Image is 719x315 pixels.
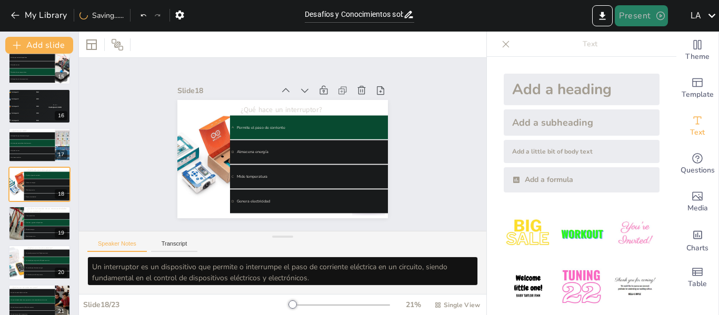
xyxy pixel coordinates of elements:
img: 3.jpeg [611,209,660,258]
div: Add a table [676,259,718,297]
span: Un circuito que mide temperatura [24,275,70,276]
span: Permite el paso de corriente [24,174,70,176]
span: Un dispositivo de almacenamiento [9,79,55,80]
span: 200 [36,112,39,114]
span: Producir energía [24,229,70,230]
div: Layout [83,36,100,53]
button: Export to PowerPoint [592,5,613,26]
p: Text [514,32,666,57]
div: 17 [55,150,67,159]
textarea: Un interruptor es un dispositivo que permite o interrumpe el paso de corriente eléctrica en un ci... [87,257,478,286]
span: Controlar y gestionar dispositivos [24,222,70,223]
span: D [209,166,213,171]
span: Media [687,202,708,214]
div: 18 [8,167,71,201]
span: Theme [685,51,710,63]
span: Mide temperatura [221,145,357,226]
div: Get real-time input from your audience [676,145,718,183]
span: Genera electricidad [209,166,345,248]
span: 500 [36,91,39,93]
div: 18 [55,189,67,199]
span: B [24,181,25,182]
div: Add text boxes [676,107,718,145]
span: Un circuito que permite el flujo de corriente [24,252,70,254]
span: Permite el paso de corriente [246,102,382,184]
span: Single View [444,301,480,309]
span: C [24,267,25,268]
span: 500 [58,106,61,108]
span: Charts [686,242,708,254]
span: Almacenar datos [24,215,70,217]
span: Participant 3 [12,105,19,107]
span: Almacena energía [234,124,370,205]
img: 2.jpeg [557,209,606,258]
span: silver [9,98,11,100]
div: Add images, graphics, shapes or video [676,183,718,221]
div: L A [686,6,705,25]
span: Participant 1 [12,91,19,93]
button: Add slide [5,37,73,54]
span: D [24,196,25,197]
p: ¿Qué hace un interruptor? [27,168,67,171]
div: 20 [8,245,71,280]
div: Add charts and graphs [676,221,718,259]
button: Transcript [151,240,198,252]
div: 16 [55,111,67,120]
span: gold [9,91,11,94]
span: Un circuito donde todos los componentes están conectados uno tras otro [9,299,55,300]
span: B [234,124,238,128]
span: Un interruptor controlado eléctricamente [9,143,55,144]
span: Template [682,89,714,100]
div: Top scorer [48,104,61,105]
div: Slide 18 [216,41,305,98]
span: 300 [36,105,39,107]
button: Speaker Notes [87,240,147,252]
span: A [24,175,25,176]
div: 19 [8,206,71,241]
span: Un tipo de sensor [9,150,55,151]
span: B [24,222,25,223]
span: Genera electricidad [24,196,70,198]
span: Un circuito con múltiples caminos [9,291,55,293]
span: 100 [36,119,39,121]
span: bronze [9,105,11,107]
div: Add ready made slides [676,69,718,107]
div: 19 [55,228,67,238]
p: ¿Qué hace un interruptor? [261,89,385,166]
div: Add a little bit of body text [504,140,660,163]
button: Present [615,5,667,26]
div: 5 [9,119,11,121]
div: 15 [55,72,67,82]
span: D [24,275,25,276]
p: ¿Qué es un circuito en serie? [12,286,52,289]
div: 17 [8,128,71,162]
button: My Library [8,7,72,24]
img: 1.jpeg [504,209,553,258]
span: Mide temperatura [24,189,70,190]
p: ¿Qué es un relé? [12,129,52,133]
div: Add a subheading [504,109,660,136]
span: Position [111,38,124,51]
span: Un chip que controla dispositivos [9,57,55,58]
span: Medir temperatura [24,236,70,237]
div: 16 [8,89,71,124]
span: A [246,103,250,107]
img: 4.jpeg [504,262,553,311]
span: Questions [681,165,715,176]
span: Un microcontrolador [9,157,55,158]
span: A [24,252,25,253]
span: 400 [36,98,39,100]
span: Participant 5 [12,119,19,121]
span: Participant 2 [12,98,19,100]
